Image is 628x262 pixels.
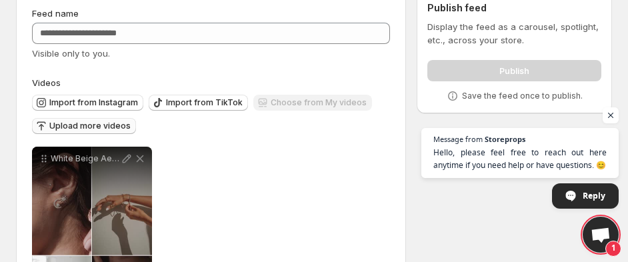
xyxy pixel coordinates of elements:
[166,97,243,108] span: Import from TikTok
[149,95,248,111] button: Import from TikTok
[32,95,143,111] button: Import from Instagram
[49,121,131,131] span: Upload more videos
[32,8,79,19] span: Feed name
[583,184,605,207] span: Reply
[605,241,621,257] span: 1
[32,48,110,59] span: Visible only to you.
[433,146,607,171] span: Hello, please feel free to reach out here anytime if you need help or have questions. 😊
[462,91,583,101] p: Save the feed once to publish.
[427,20,601,47] p: Display the feed as a carousel, spotlight, etc., across your store.
[485,135,525,143] span: Storeprops
[32,77,61,88] span: Videos
[583,217,619,253] a: Open chat
[51,153,120,164] p: White Beige Aesthetic Minimalist Photo Collage Zoom Effect Instagram Reel
[49,97,138,108] span: Import from Instagram
[427,1,601,15] h2: Publish feed
[32,118,136,134] button: Upload more videos
[433,135,483,143] span: Message from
